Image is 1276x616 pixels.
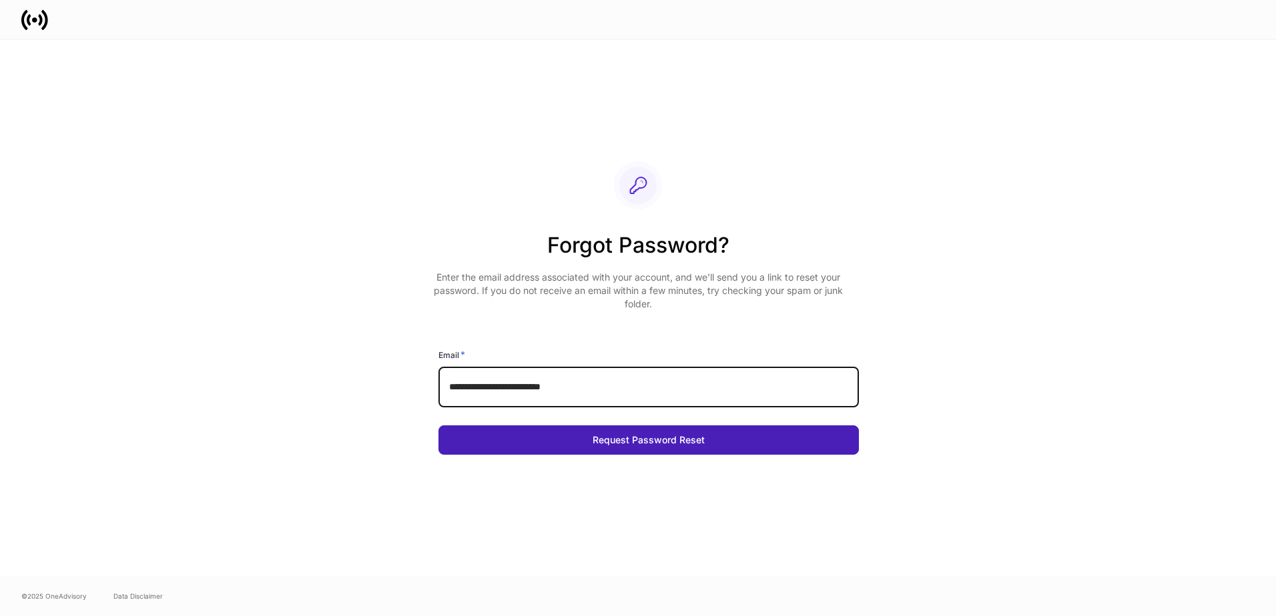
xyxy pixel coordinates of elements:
[438,425,859,455] button: Request Password Reset
[21,591,87,601] span: © 2025 OneAdvisory
[428,271,848,311] p: Enter the email address associated with your account, and we’ll send you a link to reset your pas...
[428,231,848,271] h2: Forgot Password?
[113,591,163,601] a: Data Disclaimer
[438,348,465,361] h6: Email
[593,435,705,445] div: Request Password Reset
